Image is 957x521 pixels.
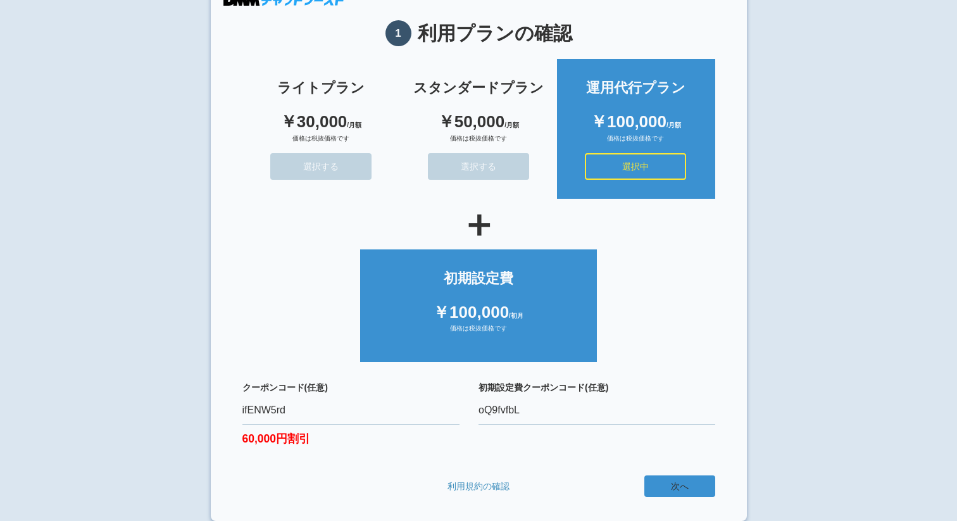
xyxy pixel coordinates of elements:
a: 利用規約の確認 [447,480,510,493]
button: 次へ [644,475,715,497]
div: スタンダードプラン [412,78,544,97]
div: 価格は税抜価格です [570,134,701,153]
button: 選択中 [585,153,686,180]
span: /月額 [504,122,519,129]
span: 1 [385,20,411,46]
input: クーポンコード [242,397,460,425]
label: クーポンコード(任意) [242,381,460,394]
div: ￥100,000 [373,301,584,324]
span: /初月 [509,312,523,319]
button: 選択する [428,153,529,180]
div: ￥100,000 [570,110,701,134]
div: 価格は税抜価格です [373,324,584,343]
div: ￥30,000 [255,110,387,134]
div: 運用代行プラン [570,78,701,97]
div: ライトプラン [255,78,387,97]
div: 初期設定費 [373,268,584,288]
button: 選択する [270,153,372,180]
div: ＋ [242,205,715,243]
label: 60,000円割引 [242,425,460,447]
div: ￥50,000 [412,110,544,134]
div: 価格は税抜価格です [255,134,387,153]
span: /月額 [347,122,361,129]
span: /月額 [666,122,681,129]
label: 初期設定費クーポンコード(任意) [478,381,715,394]
input: クーポンコード [478,397,715,425]
div: 価格は税抜価格です [412,134,544,153]
h1: 利用プランの確認 [242,20,715,46]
